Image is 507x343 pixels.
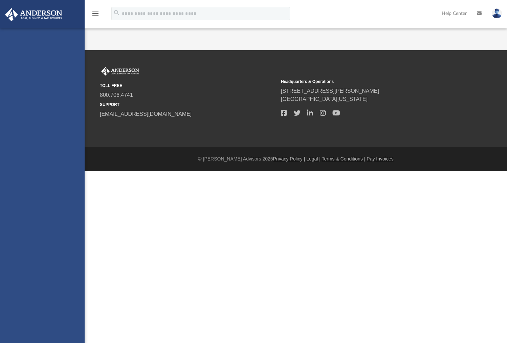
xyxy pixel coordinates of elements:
[100,111,192,117] a: [EMAIL_ADDRESS][DOMAIN_NAME]
[100,92,133,98] a: 800.706.4741
[322,156,366,162] a: Terms & Conditions |
[100,83,276,89] small: TOLL FREE
[367,156,393,162] a: Pay Invoices
[91,13,100,18] a: menu
[100,67,140,76] img: Anderson Advisors Platinum Portal
[3,8,64,21] img: Anderson Advisors Platinum Portal
[273,156,305,162] a: Privacy Policy |
[91,9,100,18] i: menu
[281,79,457,85] small: Headquarters & Operations
[85,155,507,163] div: © [PERSON_NAME] Advisors 2025
[100,102,276,108] small: SUPPORT
[492,8,502,18] img: User Pic
[281,88,379,94] a: [STREET_ADDRESS][PERSON_NAME]
[306,156,321,162] a: Legal |
[113,9,120,17] i: search
[281,96,368,102] a: [GEOGRAPHIC_DATA][US_STATE]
